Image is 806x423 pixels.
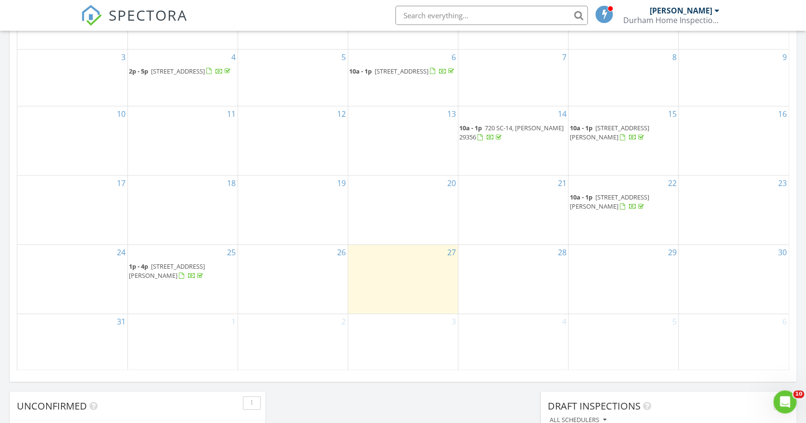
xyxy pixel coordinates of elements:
div: Durham Home Inspection LLC [623,15,719,25]
a: Go to August 31, 2025 [115,314,127,329]
td: Go to August 22, 2025 [568,175,679,244]
a: Go to August 6, 2025 [450,50,458,65]
a: Go to August 3, 2025 [119,50,127,65]
div: All schedulers [550,416,606,423]
td: Go to August 21, 2025 [458,175,568,244]
td: Go to August 10, 2025 [17,106,127,175]
span: Unconfirmed [17,399,87,412]
input: Search everything... [395,6,588,25]
a: Go to August 19, 2025 [335,175,348,191]
td: Go to August 26, 2025 [238,244,348,313]
a: Go to August 4, 2025 [229,50,238,65]
span: SPECTORA [109,5,188,25]
span: 720 SC-14, [PERSON_NAME] 29356 [459,124,564,141]
td: Go to August 9, 2025 [679,49,789,106]
td: Go to August 7, 2025 [458,49,568,106]
span: 10a - 1p [569,193,592,201]
td: Go to August 23, 2025 [679,175,789,244]
div: [PERSON_NAME] [649,6,712,15]
td: Go to September 6, 2025 [679,313,789,370]
a: Go to August 26, 2025 [335,245,348,260]
a: Go to August 24, 2025 [115,245,127,260]
a: 2p - 5p [STREET_ADDRESS] [129,66,237,77]
td: Go to August 6, 2025 [348,49,458,106]
iframe: Intercom live chat [773,390,796,413]
td: Go to September 2, 2025 [238,313,348,370]
a: 10a - 1p [STREET_ADDRESS][PERSON_NAME] [569,193,649,211]
a: Go to September 3, 2025 [450,314,458,329]
a: SPECTORA [81,13,188,33]
td: Go to August 8, 2025 [568,49,679,106]
td: Go to August 28, 2025 [458,244,568,313]
td: Go to August 20, 2025 [348,175,458,244]
td: Go to August 17, 2025 [17,175,127,244]
a: Go to August 11, 2025 [225,106,238,122]
a: 10a - 1p 720 SC-14, [PERSON_NAME] 29356 [459,123,567,143]
a: Go to August 8, 2025 [670,50,678,65]
a: Go to August 22, 2025 [666,175,678,191]
a: 10a - 1p [STREET_ADDRESS] [349,66,457,77]
td: Go to August 3, 2025 [17,49,127,106]
a: Go to August 14, 2025 [555,106,568,122]
span: [STREET_ADDRESS] [375,67,428,75]
a: 10a - 1p 720 SC-14, [PERSON_NAME] 29356 [459,124,564,141]
a: Go to August 28, 2025 [555,245,568,260]
td: Go to September 4, 2025 [458,313,568,370]
a: Go to September 5, 2025 [670,314,678,329]
a: Go to August 12, 2025 [335,106,348,122]
a: Go to August 5, 2025 [340,50,348,65]
a: Go to August 18, 2025 [225,175,238,191]
a: 10a - 1p [STREET_ADDRESS] [349,67,456,75]
a: 1p - 4p [STREET_ADDRESS][PERSON_NAME] [129,262,205,280]
span: 10 [793,390,804,398]
a: Go to August 15, 2025 [666,106,678,122]
a: Go to August 21, 2025 [555,175,568,191]
span: 10a - 1p [459,124,482,132]
span: [STREET_ADDRESS][PERSON_NAME] [129,262,205,280]
span: 1p - 4p [129,262,148,271]
a: 10a - 1p [STREET_ADDRESS][PERSON_NAME] [569,124,649,141]
span: [STREET_ADDRESS][PERSON_NAME] [569,193,649,211]
span: 10a - 1p [569,124,592,132]
a: Go to August 23, 2025 [776,175,789,191]
a: Go to August 9, 2025 [781,50,789,65]
td: Go to August 30, 2025 [679,244,789,313]
td: Go to August 31, 2025 [17,313,127,370]
td: Go to August 18, 2025 [127,175,238,244]
a: Go to September 4, 2025 [560,314,568,329]
a: Go to September 1, 2025 [229,314,238,329]
td: Go to September 1, 2025 [127,313,238,370]
td: Go to August 11, 2025 [127,106,238,175]
a: Go to August 30, 2025 [776,245,789,260]
td: Go to August 15, 2025 [568,106,679,175]
span: [STREET_ADDRESS] [151,67,205,75]
a: Go to August 13, 2025 [445,106,458,122]
td: Go to August 25, 2025 [127,244,238,313]
td: Go to September 3, 2025 [348,313,458,370]
a: Go to August 7, 2025 [560,50,568,65]
td: Go to August 12, 2025 [238,106,348,175]
img: The Best Home Inspection Software - Spectora [81,5,102,26]
a: Go to August 16, 2025 [776,106,789,122]
td: Go to August 24, 2025 [17,244,127,313]
span: Draft Inspections [548,399,641,412]
td: Go to August 16, 2025 [679,106,789,175]
td: Go to September 5, 2025 [568,313,679,370]
a: Go to September 6, 2025 [781,314,789,329]
td: Go to August 5, 2025 [238,49,348,106]
td: Go to August 14, 2025 [458,106,568,175]
a: Go to August 20, 2025 [445,175,458,191]
a: 1p - 4p [STREET_ADDRESS][PERSON_NAME] [129,261,237,282]
a: Go to September 2, 2025 [340,314,348,329]
a: 10a - 1p [STREET_ADDRESS][PERSON_NAME] [569,192,677,212]
td: Go to August 29, 2025 [568,244,679,313]
span: [STREET_ADDRESS][PERSON_NAME] [569,124,649,141]
a: Go to August 17, 2025 [115,175,127,191]
td: Go to August 27, 2025 [348,244,458,313]
td: Go to August 4, 2025 [127,49,238,106]
a: 10a - 1p [STREET_ADDRESS][PERSON_NAME] [569,123,677,143]
span: 2p - 5p [129,67,148,75]
a: Go to August 27, 2025 [445,245,458,260]
a: Go to August 10, 2025 [115,106,127,122]
a: Go to August 25, 2025 [225,245,238,260]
